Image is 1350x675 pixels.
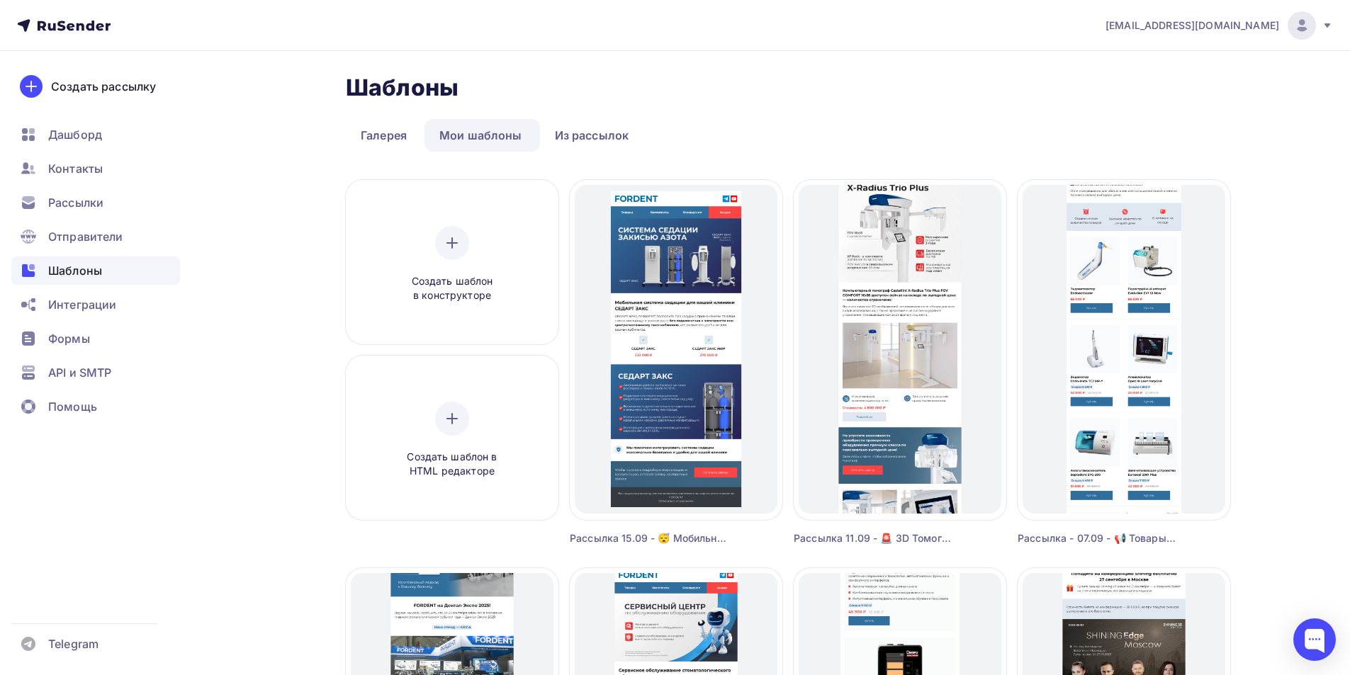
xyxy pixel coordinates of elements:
a: Контакты [11,154,180,183]
a: Формы [11,324,180,353]
div: Рассылка - 07.09 - 📢 Товары недели выгодные цены на стоматологическое оборудование [1018,531,1177,545]
a: Шаблоны [11,256,180,285]
a: Отправители [11,222,180,251]
span: [EMAIL_ADDRESS][DOMAIN_NAME] [1106,18,1279,33]
a: [EMAIL_ADDRESS][DOMAIN_NAME] [1106,11,1333,40]
a: Рассылки [11,188,180,217]
span: Telegram [48,635,99,652]
div: Создать рассылку [51,78,156,95]
h2: Шаблоны [346,74,459,102]
div: Рассылка 11.09 - 🚨 3D Томограф [PERSON_NAME] по выгодной цене — ограниченное предложение [794,531,953,545]
span: Дашборд [48,126,102,143]
div: Рассылка 15.09 - 😴 Мобильная система седации для вашей клиники СЕДАРТ ЗАКС [570,531,729,545]
span: Шаблоны [48,262,102,279]
span: API и SMTP [48,364,111,381]
span: Формы [48,330,90,347]
span: Рассылки [48,194,103,211]
span: Контакты [48,160,103,177]
a: Галерея [346,119,422,152]
span: Отправители [48,228,123,245]
span: Интеграции [48,296,116,313]
span: Создать шаблон в HTML редакторе [385,450,519,479]
a: Из рассылок [540,119,644,152]
span: Помощь [48,398,97,415]
a: Дашборд [11,120,180,149]
span: Создать шаблон в конструкторе [385,274,519,303]
a: Мои шаблоны [424,119,537,152]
